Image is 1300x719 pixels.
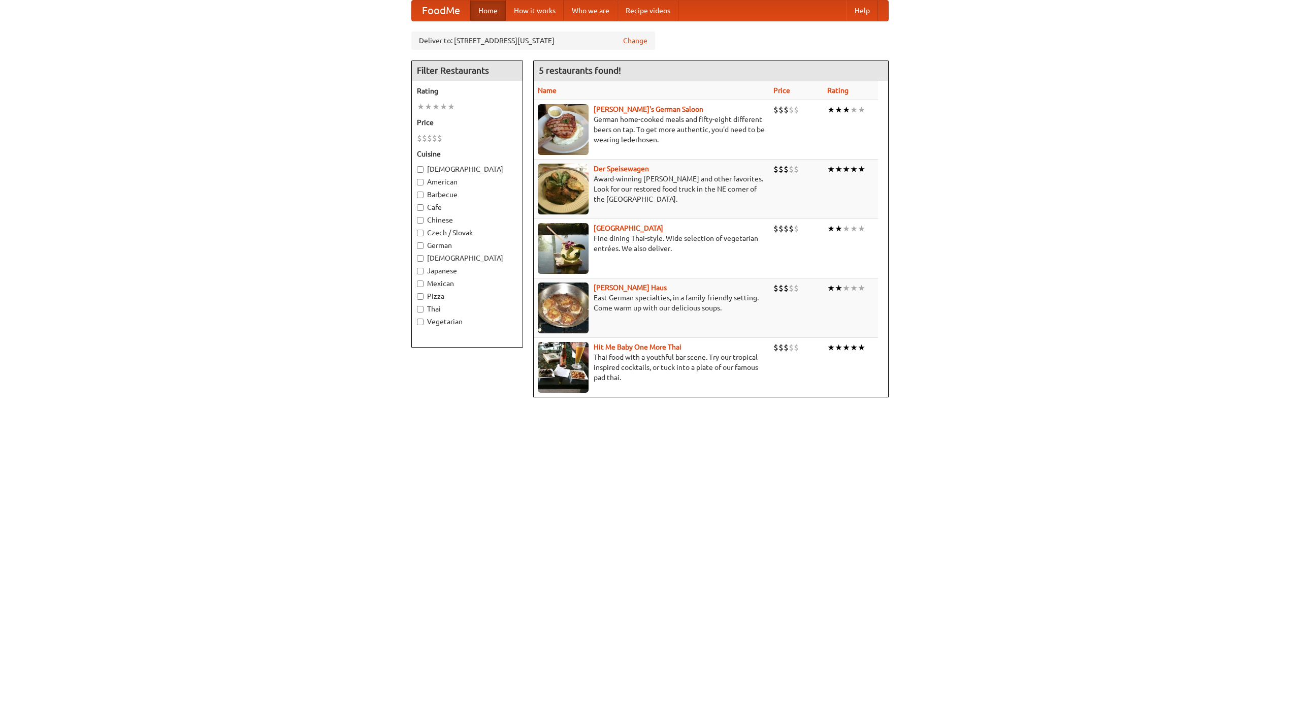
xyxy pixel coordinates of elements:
li: ★ [850,164,858,175]
input: [DEMOGRAPHIC_DATA] [417,166,424,173]
a: Der Speisewagen [594,165,649,173]
a: Rating [827,86,849,95]
input: Chinese [417,217,424,224]
input: Barbecue [417,192,424,198]
label: Pizza [417,291,517,301]
li: ★ [850,283,858,294]
input: American [417,179,424,185]
li: ★ [858,223,865,234]
li: ★ [827,223,835,234]
li: $ [789,342,794,353]
li: $ [773,342,778,353]
a: Home [470,1,506,21]
a: Price [773,86,790,95]
input: [DEMOGRAPHIC_DATA] [417,255,424,262]
li: $ [789,283,794,294]
li: $ [427,133,432,144]
label: Chinese [417,215,517,225]
a: How it works [506,1,564,21]
li: ★ [827,283,835,294]
h5: Cuisine [417,149,517,159]
a: Name [538,86,557,95]
h5: Price [417,117,517,128]
a: Who we are [564,1,617,21]
li: $ [778,104,784,115]
li: $ [794,342,799,353]
li: $ [432,133,437,144]
h5: Rating [417,86,517,96]
li: $ [417,133,422,144]
li: $ [789,104,794,115]
label: Cafe [417,202,517,212]
li: $ [784,342,789,353]
label: Czech / Slovak [417,228,517,238]
li: ★ [842,104,850,115]
li: $ [422,133,427,144]
li: ★ [827,164,835,175]
img: satay.jpg [538,223,589,274]
li: $ [789,164,794,175]
li: $ [778,164,784,175]
label: Barbecue [417,190,517,200]
li: $ [794,164,799,175]
li: ★ [850,104,858,115]
li: ★ [850,342,858,353]
a: [PERSON_NAME]'s German Saloon [594,105,703,113]
input: Japanese [417,268,424,274]
li: ★ [835,283,842,294]
li: $ [778,342,784,353]
li: $ [773,223,778,234]
label: German [417,240,517,251]
p: German home-cooked meals and fifty-eight different beers on tap. To get more authentic, you'd nee... [538,114,765,145]
ng-pluralize: 5 restaurants found! [539,66,621,75]
label: [DEMOGRAPHIC_DATA] [417,253,517,263]
input: Vegetarian [417,319,424,325]
img: speisewagen.jpg [538,164,589,214]
li: ★ [432,101,440,112]
li: $ [794,223,799,234]
li: ★ [440,101,447,112]
li: $ [784,104,789,115]
img: kohlhaus.jpg [538,283,589,333]
li: $ [784,283,789,294]
div: Deliver to: [STREET_ADDRESS][US_STATE] [411,32,655,50]
p: Thai food with a youthful bar scene. Try our tropical inspired cocktails, or tuck into a plate of... [538,352,765,383]
input: Cafe [417,204,424,211]
li: ★ [842,342,850,353]
li: ★ [835,164,842,175]
li: $ [773,104,778,115]
a: FoodMe [412,1,470,21]
li: $ [437,133,442,144]
p: East German specialties, in a family-friendly setting. Come warm up with our delicious soups. [538,293,765,313]
li: ★ [425,101,432,112]
img: babythai.jpg [538,342,589,393]
label: Mexican [417,278,517,289]
li: ★ [827,342,835,353]
li: $ [778,223,784,234]
li: $ [773,283,778,294]
li: $ [794,104,799,115]
li: ★ [858,104,865,115]
a: Help [847,1,878,21]
li: ★ [447,101,455,112]
img: esthers.jpg [538,104,589,155]
li: ★ [850,223,858,234]
input: Czech / Slovak [417,230,424,236]
li: ★ [835,104,842,115]
input: German [417,242,424,249]
li: ★ [835,342,842,353]
label: American [417,177,517,187]
li: ★ [858,283,865,294]
input: Thai [417,306,424,312]
li: $ [784,223,789,234]
li: ★ [842,283,850,294]
li: $ [773,164,778,175]
label: Thai [417,304,517,314]
li: ★ [827,104,835,115]
input: Pizza [417,293,424,300]
p: Fine dining Thai-style. Wide selection of vegetarian entrées. We also deliver. [538,233,765,254]
li: ★ [842,223,850,234]
b: [PERSON_NAME] Haus [594,284,667,292]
